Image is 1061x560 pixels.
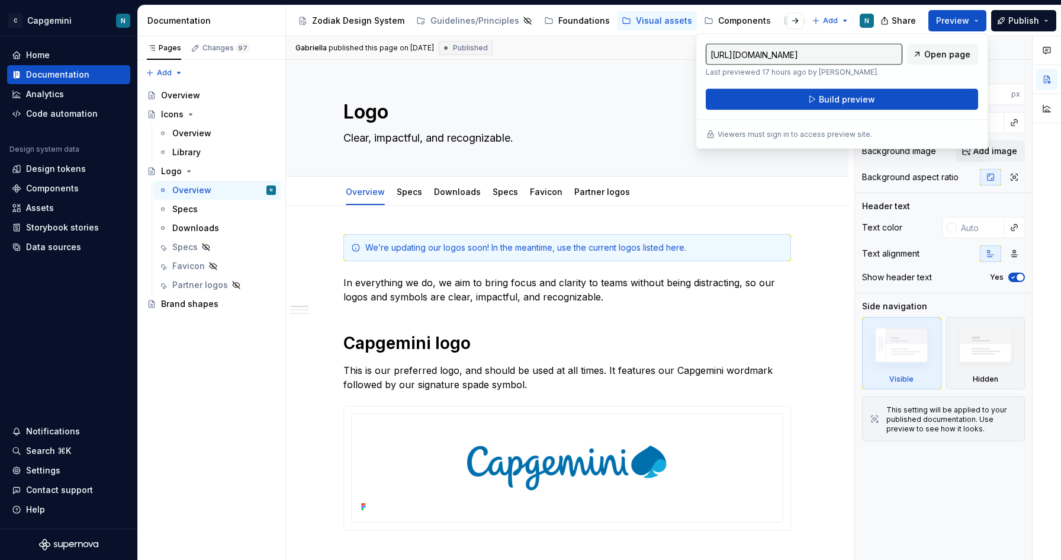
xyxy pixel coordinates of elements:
[172,146,201,158] div: Library
[147,15,281,27] div: Documentation
[153,181,281,200] a: OverviewN
[153,238,281,257] a: Specs
[26,504,45,516] div: Help
[7,218,130,237] a: Storybook stories
[7,199,130,217] a: Assets
[973,375,998,384] div: Hidden
[973,145,1017,157] span: Add image
[862,300,927,312] div: Side navigation
[172,127,211,139] div: Overview
[706,68,902,77] p: Last previewed 17 hours ago by [PERSON_NAME].
[453,43,488,53] span: Published
[2,8,135,33] button: CCapgeminiN
[429,179,486,204] div: Downloads
[7,422,130,441] button: Notifications
[892,15,916,27] span: Share
[270,184,272,196] div: N
[343,332,791,354] h1: Capgemini logo
[343,276,791,304] p: In everything we do, we aim to bring focus and clarity to teams without being distracting, so our...
[956,140,1025,162] button: Add image
[570,179,635,204] div: Partner logos
[862,222,902,233] div: Text color
[617,11,697,30] a: Visual assets
[924,49,970,60] span: Open page
[7,461,130,480] a: Settings
[121,16,126,25] div: N
[966,84,1011,105] input: Auto
[293,9,806,33] div: Page tree
[26,465,60,476] div: Settings
[153,219,281,238] a: Downloads
[202,43,249,53] div: Changes
[172,222,219,234] div: Downloads
[142,65,187,81] button: Add
[574,187,630,197] a: Partner logos
[26,425,80,437] div: Notifications
[946,317,1025,389] div: Hidden
[699,11,776,30] a: Components
[862,271,932,283] div: Show header text
[8,14,22,28] div: C
[142,86,281,105] a: Overview
[1011,89,1020,99] p: px
[392,179,427,204] div: Specs
[7,65,130,84] a: Documentation
[7,238,130,257] a: Data sources
[7,441,130,460] button: Search ⌘K
[7,179,130,198] a: Components
[341,179,390,204] div: Overview
[862,248,919,260] div: Text alignment
[1008,15,1039,27] span: Publish
[142,162,281,181] a: Logo
[295,43,327,53] span: Gabriella
[7,481,130,500] button: Contact support
[907,44,978,65] a: Open page
[862,171,959,183] div: Background aspect ratio
[488,179,523,204] div: Specs
[172,203,198,215] div: Specs
[343,363,791,392] p: This is our preferred logo, and should be used at all times. It features our Capgemini wordmark f...
[808,12,853,29] button: Add
[26,108,98,120] div: Code automation
[956,217,1004,238] input: Auto
[153,143,281,162] a: Library
[161,165,182,177] div: Logo
[236,43,249,53] span: 97
[928,10,986,31] button: Preview
[990,273,1004,282] label: Yes
[530,187,562,197] a: Favicon
[26,163,86,175] div: Design tokens
[147,43,181,53] div: Pages
[864,16,869,25] div: N
[26,222,99,233] div: Storybook stories
[26,445,71,457] div: Search ⌘K
[26,202,54,214] div: Assets
[862,145,936,157] div: Background image
[430,15,519,27] div: Guidelines/Principles
[346,187,385,197] a: Overview
[153,200,281,219] a: Specs
[293,11,409,30] a: Zodiak Design System
[39,539,98,551] svg: Supernova Logo
[886,405,1017,434] div: This setting will be applied to your published documentation. Use preview to see how it looks.
[718,130,872,139] p: Viewers must sign in to access preview site.
[341,98,789,126] textarea: Logo
[26,183,79,194] div: Components
[26,241,81,253] div: Data sources
[823,16,838,25] span: Add
[161,298,218,310] div: Brand shapes
[172,279,228,291] div: Partner logos
[862,317,941,389] div: Visible
[172,241,198,253] div: Specs
[397,187,422,197] a: Specs
[153,257,281,276] a: Favicon
[525,179,567,204] div: Favicon
[493,187,518,197] a: Specs
[142,86,281,313] div: Page tree
[26,88,64,100] div: Analytics
[26,484,93,496] div: Contact support
[862,200,910,212] div: Header text
[889,375,914,384] div: Visible
[539,11,615,30] a: Foundations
